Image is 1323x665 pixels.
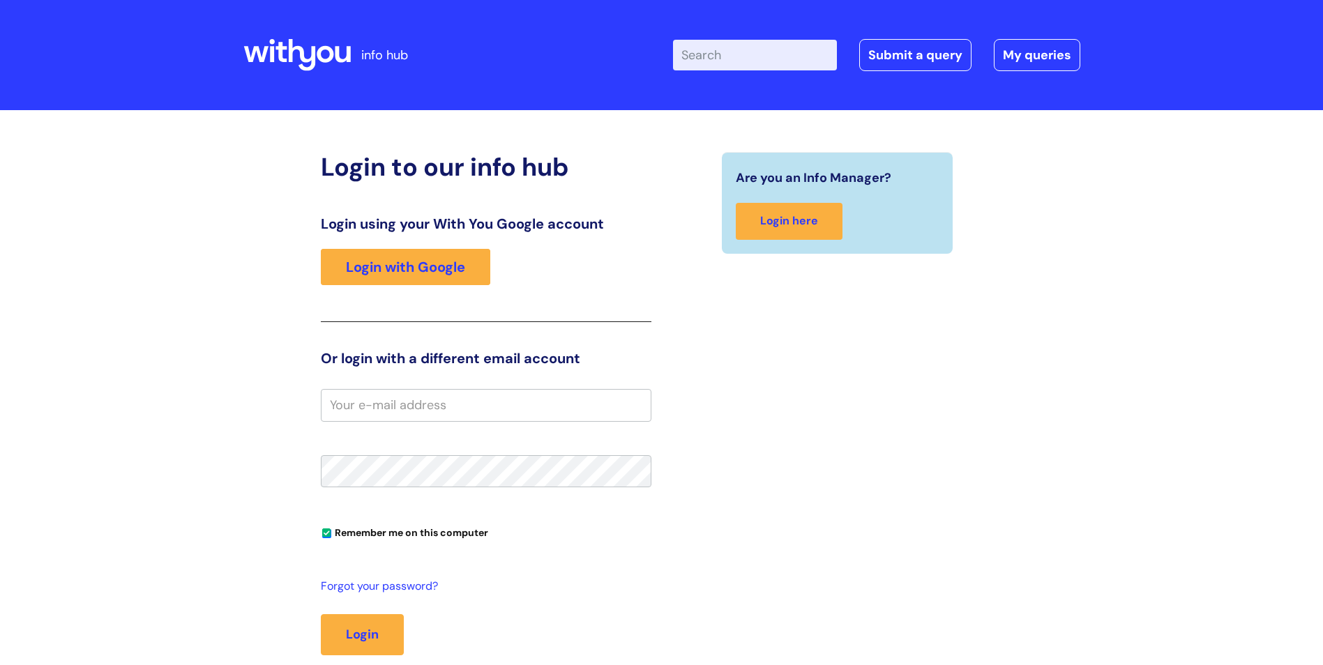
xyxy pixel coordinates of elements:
[321,614,404,655] button: Login
[321,215,651,232] h3: Login using your With You Google account
[321,576,644,597] a: Forgot your password?
[361,44,408,66] p: info hub
[994,39,1080,71] a: My queries
[859,39,972,71] a: Submit a query
[736,203,842,240] a: Login here
[321,350,651,367] h3: Or login with a different email account
[322,529,331,538] input: Remember me on this computer
[673,40,837,70] input: Search
[321,152,651,182] h2: Login to our info hub
[736,167,891,189] span: Are you an Info Manager?
[321,249,490,285] a: Login with Google
[321,521,651,543] div: You can uncheck this option if you're logging in from a shared device
[321,389,651,421] input: Your e-mail address
[321,523,488,539] label: Remember me on this computer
